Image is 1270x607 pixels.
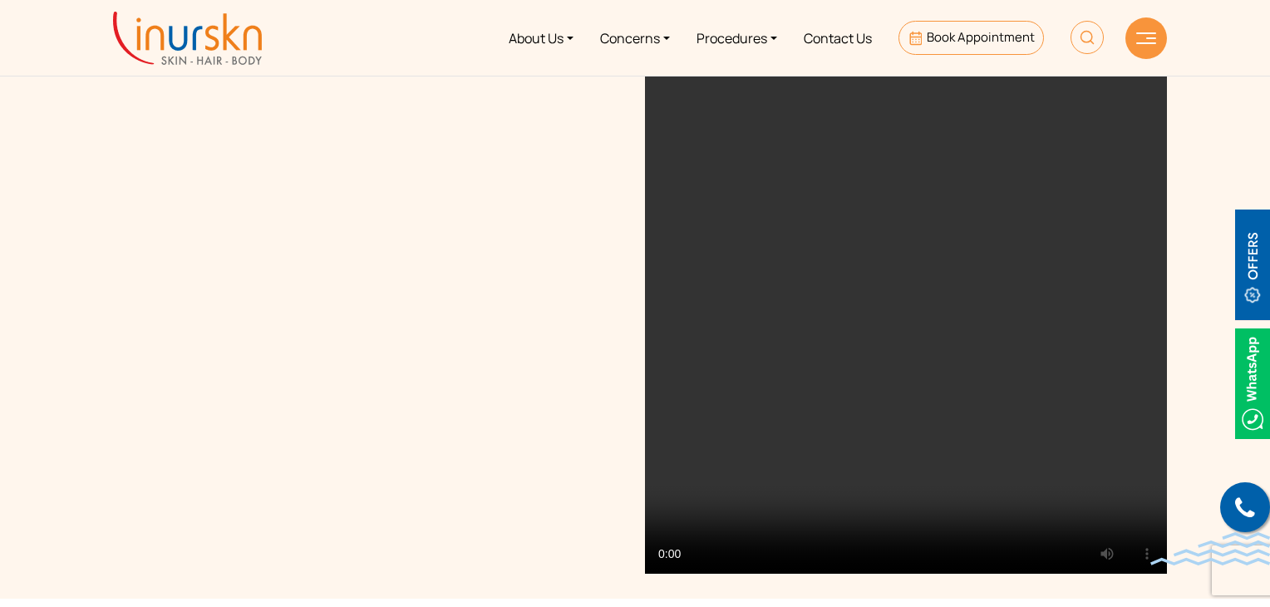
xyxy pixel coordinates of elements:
img: inurskn-logo [113,12,262,65]
a: Concerns [587,7,683,69]
a: Book Appointment [898,21,1044,55]
a: Whatsappicon [1235,373,1270,392]
img: offerBt [1235,210,1270,320]
img: HeaderSearch [1071,21,1104,54]
img: bluewave [1150,532,1270,565]
span: Book Appointment [927,28,1035,46]
img: Whatsappicon [1235,328,1270,439]
a: Procedures [683,7,790,69]
a: About Us [495,7,587,69]
a: Contact Us [790,7,885,69]
img: hamLine.svg [1136,32,1156,44]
